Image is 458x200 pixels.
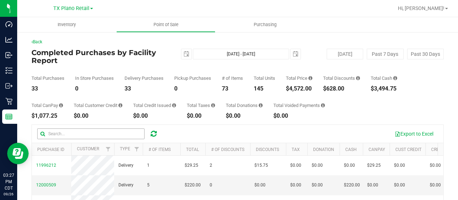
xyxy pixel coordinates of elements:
inline-svg: Dashboard [5,21,13,28]
span: Point of Sale [144,21,188,28]
span: $0.00 [290,182,301,189]
span: 12000509 [36,182,56,187]
span: $0.00 [430,162,441,169]
span: 1 [147,162,150,169]
span: select [291,49,301,59]
div: In Store Purchases [75,76,114,81]
div: Total Units [254,76,275,81]
div: Total Credit Issued [133,103,176,108]
a: Cash [345,147,357,152]
div: 33 [31,86,64,92]
button: [DATE] [327,49,363,59]
span: $0.00 [394,162,405,169]
div: Total Price [286,76,312,81]
i: Sum of the successful, non-voided CanPay payment transactions for all purchases in the date range. [59,103,63,108]
i: Sum of all voided payment transaction amounts, excluding tips and transaction fees, for all purch... [321,103,325,108]
div: Total Donations [226,103,263,108]
a: CanPay [369,147,385,152]
a: Total [186,147,199,152]
a: Discounts [256,147,279,152]
span: Purchasing [244,21,286,28]
div: Total Taxes [187,103,215,108]
i: Sum of the successful, non-voided payments using account credit for all purchases in the date range. [118,103,122,108]
div: $628.00 [323,86,360,92]
span: select [181,49,191,59]
a: Purchase ID [37,147,64,152]
p: 03:27 PM CDT [3,172,14,191]
span: Delivery [118,182,133,189]
a: Purchasing [215,17,315,32]
div: 33 [125,86,164,92]
input: Search... [37,128,145,139]
div: Total Cash [371,76,397,81]
i: Sum of the successful, non-voided cash payment transactions for all purchases in the date range. ... [393,76,397,81]
div: 73 [222,86,243,92]
div: $0.00 [187,113,215,119]
i: Sum of the total taxes for all purchases in the date range. [211,103,215,108]
div: Total Discounts [323,76,360,81]
a: Donation [313,147,334,152]
span: $0.00 [290,162,301,169]
div: $0.00 [273,113,325,119]
button: Past 30 Days [407,49,444,59]
a: # of Discounts [211,147,244,152]
a: Tax [292,147,300,152]
div: Total Voided Payments [273,103,325,108]
p: 09/26 [3,191,14,197]
inline-svg: Inbound [5,52,13,59]
div: $0.00 [226,113,263,119]
span: Hi, [PERSON_NAME]! [398,5,444,11]
span: $0.00 [430,182,441,189]
a: Inventory [17,17,116,32]
div: $4,572.00 [286,86,312,92]
inline-svg: Analytics [5,36,13,43]
span: TX Plano Retail [53,5,89,11]
a: Customer [77,146,99,151]
span: $15.75 [254,162,268,169]
a: Filter [131,143,143,155]
div: Total Customer Credit [74,103,122,108]
div: 145 [254,86,275,92]
a: Type [120,146,130,151]
span: $0.00 [312,162,323,169]
div: 0 [75,86,114,92]
iframe: Resource center [7,143,29,164]
span: $220.00 [185,182,201,189]
div: Pickup Purchases [174,76,211,81]
h4: Completed Purchases by Facility Report [31,49,169,64]
span: Inventory [48,21,86,28]
i: Sum of all round-up-to-next-dollar total price adjustments for all purchases in the date range. [259,103,263,108]
inline-svg: Inventory [5,67,13,74]
span: $0.00 [344,162,355,169]
span: 5 [147,182,150,189]
inline-svg: Outbound [5,82,13,89]
a: Filter [102,143,114,155]
span: Delivery [118,162,133,169]
div: Total CanPay [31,103,63,108]
i: Sum of the total prices of all purchases in the date range. [308,76,312,81]
div: $0.00 [74,113,122,119]
div: # of Items [222,76,243,81]
div: Total Purchases [31,76,64,81]
span: $29.25 [367,162,381,169]
a: Back [31,39,42,44]
inline-svg: Retail [5,98,13,105]
span: 0 [210,182,212,189]
span: $0.00 [254,182,265,189]
div: $1,077.25 [31,113,63,119]
a: # of Items [148,147,171,152]
button: Export to Excel [390,128,438,140]
span: $0.00 [367,182,378,189]
i: Sum of all account credit issued for all refunds from returned purchases in the date range. [172,103,176,108]
div: Delivery Purchases [125,76,164,81]
span: $220.00 [344,182,360,189]
span: $0.00 [312,182,323,189]
span: $0.00 [394,182,405,189]
div: $0.00 [133,113,176,119]
span: $29.25 [185,162,198,169]
i: Sum of the discount values applied to the all purchases in the date range. [356,76,360,81]
inline-svg: Reports [5,113,13,120]
button: Past 7 Days [367,49,403,59]
a: Point of Sale [116,17,215,32]
a: Cust Credit [395,147,422,152]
